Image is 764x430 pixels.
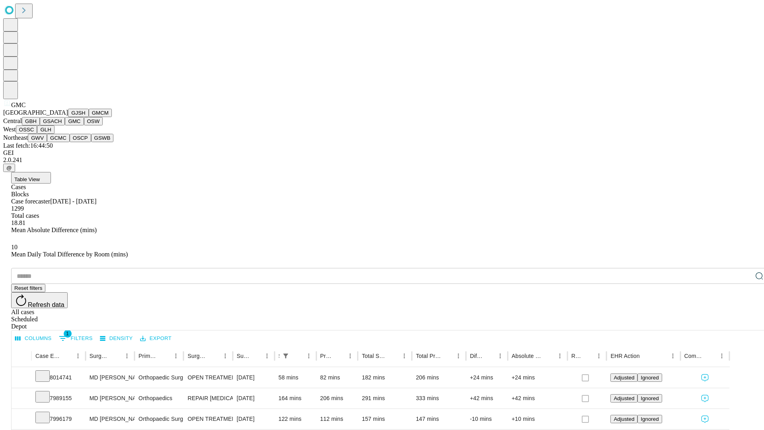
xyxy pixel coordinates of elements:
[610,373,637,382] button: Adjusted
[453,350,464,362] button: Menu
[11,205,24,212] span: 1299
[16,392,27,406] button: Expand
[70,134,91,142] button: OSCP
[11,172,51,184] button: Table View
[90,388,131,408] div: MD [PERSON_NAME] [PERSON_NAME]
[320,353,333,359] div: Predicted In Room Duration
[237,367,271,388] div: [DATE]
[90,409,131,429] div: MD [PERSON_NAME] [PERSON_NAME]
[667,350,678,362] button: Menu
[28,134,47,142] button: GWV
[416,353,441,359] div: Total Predicted Duration
[121,350,133,362] button: Menu
[637,415,662,423] button: Ignored
[187,409,228,429] div: OPEN TREATMENT PROXIMAL [MEDICAL_DATA]
[65,117,84,125] button: GMC
[641,375,659,381] span: Ignored
[416,409,462,429] div: 147 mins
[470,367,504,388] div: +24 mins
[22,117,40,125] button: GBH
[362,353,387,359] div: Total Scheduled Duration
[512,367,563,388] div: +24 mins
[35,367,82,388] div: 8014741
[35,353,60,359] div: Case Epic Id
[11,244,18,250] span: 10
[237,409,271,429] div: [DATE]
[279,367,312,388] div: 58 mins
[84,117,103,125] button: OSW
[345,350,356,362] button: Menu
[3,156,761,164] div: 2.0.241
[610,394,637,403] button: Adjusted
[362,367,408,388] div: 182 mins
[138,388,179,408] div: Orthopaedics
[280,350,291,362] div: 1 active filter
[333,350,345,362] button: Sort
[593,350,604,362] button: Menu
[98,332,135,345] button: Density
[138,409,179,429] div: Orthopaedic Surgery
[13,332,54,345] button: Select columns
[637,394,662,403] button: Ignored
[3,149,761,156] div: GEI
[610,415,637,423] button: Adjusted
[320,367,354,388] div: 82 mins
[261,350,273,362] button: Menu
[442,350,453,362] button: Sort
[637,373,662,382] button: Ignored
[279,409,312,429] div: 122 mins
[470,353,483,359] div: Difference
[3,134,28,141] span: Northeast
[543,350,554,362] button: Sort
[61,350,72,362] button: Sort
[641,395,659,401] span: Ignored
[110,350,121,362] button: Sort
[89,109,112,117] button: GMCM
[3,109,68,116] span: [GEOGRAPHIC_DATA]
[641,416,659,422] span: Ignored
[16,125,37,134] button: OSSC
[250,350,261,362] button: Sort
[11,198,50,205] span: Case forecaster
[14,176,40,182] span: Table View
[571,353,582,359] div: Resolved in EHR
[6,165,12,171] span: @
[3,117,22,124] span: Central
[614,416,634,422] span: Adjusted
[187,353,207,359] div: Surgery Name
[3,126,16,133] span: West
[35,409,82,429] div: 7996179
[28,301,64,308] span: Refresh data
[470,409,504,429] div: -10 mins
[14,285,42,291] span: Reset filters
[362,409,408,429] div: 157 mins
[610,353,639,359] div: EHR Action
[57,332,95,345] button: Show filters
[705,350,716,362] button: Sort
[90,367,131,388] div: MD [PERSON_NAME] [PERSON_NAME]
[90,353,109,359] div: Surgeon Name
[187,388,228,408] div: REPAIR [MEDICAL_DATA] OR [MEDICAL_DATA] [MEDICAL_DATA] AUTOGRAFT
[237,388,271,408] div: [DATE]
[684,353,704,359] div: Comments
[303,350,314,362] button: Menu
[614,375,634,381] span: Adjusted
[91,134,114,142] button: GSWB
[716,350,727,362] button: Menu
[138,353,158,359] div: Primary Service
[279,388,312,408] div: 164 mins
[416,388,462,408] div: 333 mins
[582,350,593,362] button: Sort
[37,125,54,134] button: GLH
[614,395,634,401] span: Adjusted
[50,198,96,205] span: [DATE] - [DATE]
[138,367,179,388] div: Orthopaedic Surgery
[362,388,408,408] div: 291 mins
[512,409,563,429] div: +10 mins
[138,332,173,345] button: Export
[320,388,354,408] div: 206 mins
[554,350,565,362] button: Menu
[11,284,45,292] button: Reset filters
[40,117,65,125] button: GSACH
[64,330,72,338] span: 1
